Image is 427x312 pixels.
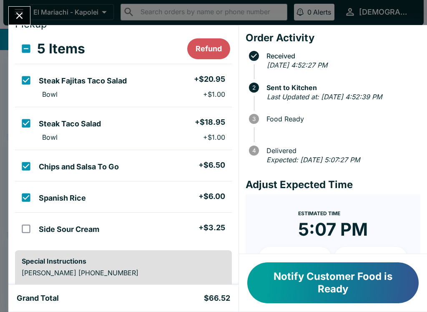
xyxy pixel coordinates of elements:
p: Bowl [42,133,58,141]
p: + $1.00 [203,90,225,98]
h5: + $3.25 [198,223,225,233]
h4: Order Activity [246,32,420,44]
p: [PERSON_NAME] [PHONE_NUMBER] [22,269,225,277]
h5: Steak Fajitas Taco Salad [39,76,127,86]
button: Close [9,7,30,25]
span: Delivered [262,147,420,154]
h5: + $6.00 [198,191,225,201]
text: 2 [252,84,256,91]
table: orders table [15,34,232,244]
h5: $66.52 [204,293,230,303]
span: Estimated Time [298,210,340,216]
h5: + $6.50 [198,160,225,170]
button: Refund [187,38,230,59]
button: + 10 [259,247,332,268]
h4: Adjust Expected Time [246,179,420,191]
h5: Chips and Salsa To Go [39,162,119,172]
h6: Special Instructions [22,257,225,265]
button: + 20 [334,247,407,268]
time: 5:07 PM [298,219,368,240]
h5: + $20.95 [194,74,225,84]
span: Food Ready [262,115,420,123]
em: Last Updated at: [DATE] 4:52:39 PM [267,93,382,101]
em: Expected: [DATE] 5:07:27 PM [266,156,360,164]
text: 3 [252,116,256,122]
h3: 5 Items [37,40,85,57]
p: + $1.00 [203,133,225,141]
h5: Grand Total [17,293,59,303]
button: Notify Customer Food is Ready [247,262,419,303]
text: 4 [252,147,256,154]
em: [DATE] 4:52:27 PM [267,61,327,69]
span: Received [262,52,420,60]
h5: Side Sour Cream [39,224,99,234]
h5: + $18.95 [195,117,225,127]
h5: Spanish Rice [39,193,86,203]
p: Bowl [42,90,58,98]
span: Sent to Kitchen [262,84,420,91]
h5: Steak Taco Salad [39,119,101,129]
